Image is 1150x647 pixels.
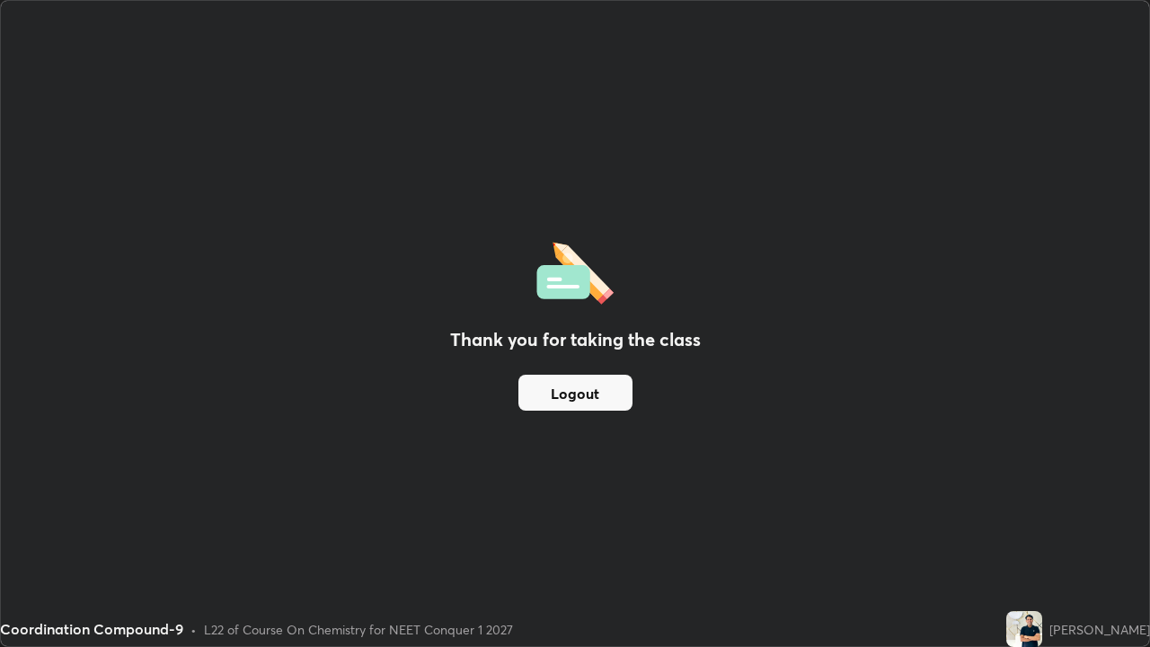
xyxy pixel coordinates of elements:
[518,375,632,411] button: Logout
[536,236,614,305] img: offlineFeedback.1438e8b3.svg
[204,620,513,639] div: L22 of Course On Chemistry for NEET Conquer 1 2027
[1049,620,1150,639] div: [PERSON_NAME]
[190,620,197,639] div: •
[1006,611,1042,647] img: 6f5849fa1b7a4735bd8d44a48a48ab07.jpg
[450,326,701,353] h2: Thank you for taking the class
